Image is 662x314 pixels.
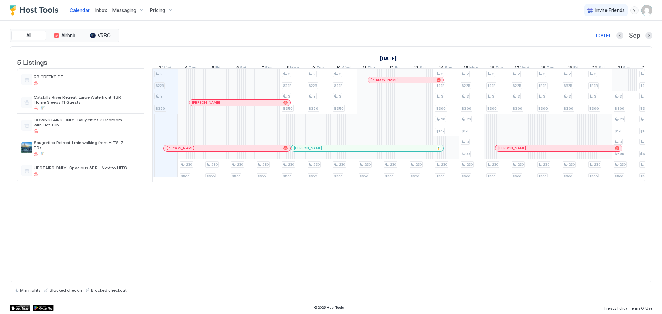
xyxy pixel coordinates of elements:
a: September 13, 2025 [412,63,428,73]
button: Next month [645,32,652,39]
span: $300 [487,106,497,111]
span: 20 [592,65,598,72]
span: $525 [564,83,572,88]
span: 12 [389,65,394,72]
span: $225 [334,83,342,88]
span: $500 [283,174,291,179]
div: [DATE] [596,32,610,39]
a: September 6, 2025 [234,63,248,73]
span: $225 [487,83,495,88]
span: $175 [615,129,622,133]
span: Sep [629,32,640,40]
a: App Store [10,305,30,311]
a: September 10, 2025 [334,63,352,73]
span: 2 [492,72,494,76]
span: $175 [436,129,444,133]
a: Inbox [95,7,107,14]
div: menu [630,6,639,14]
span: 6 [236,65,239,72]
span: 11 [363,65,366,72]
span: 3 [339,94,341,99]
a: September 11, 2025 [361,63,377,73]
span: 3 [159,65,161,72]
span: $699 [640,152,650,156]
span: $350 [309,106,318,111]
span: Sat [420,65,426,72]
span: 16 [490,65,494,72]
button: More options [132,75,140,84]
span: 22 [642,65,648,72]
span: Thu [189,65,197,72]
span: $225 [436,83,444,88]
span: Terms Of Use [630,306,652,310]
a: September 21, 2025 [616,63,632,73]
span: 230 [569,162,575,167]
span: Calendar [70,7,90,13]
a: September 5, 2025 [210,63,222,73]
span: 19 [568,65,572,72]
span: 230 [211,162,218,167]
span: $500 [360,174,368,179]
span: 20 [467,117,471,121]
span: 230 [467,162,473,167]
span: 230 [441,162,447,167]
a: Privacy Policy [604,304,627,311]
span: 230 [186,162,192,167]
span: $500 [589,174,598,179]
span: 2 [313,72,315,76]
span: 230 [415,162,422,167]
span: $300 [513,106,522,111]
span: $500 [513,174,521,179]
span: $500 [538,174,546,179]
span: 2 [288,72,290,76]
span: $500 [258,174,266,179]
span: Blocked checkout [91,287,127,293]
a: September 8, 2025 [284,63,301,73]
a: September 22, 2025 [640,63,659,73]
span: $225 [513,83,521,88]
span: 18 [541,65,545,72]
span: 14 [439,65,444,72]
span: 2 [569,72,571,76]
a: September 4, 2025 [183,63,198,73]
div: User profile [641,5,652,16]
span: 20 [620,117,624,121]
span: Min nights [20,287,41,293]
span: $500 [615,174,623,179]
span: 21 [618,65,622,72]
a: September 19, 2025 [566,63,580,73]
button: [DATE] [595,31,611,40]
span: $500 [334,174,342,179]
span: 230 [364,162,371,167]
a: Host Tools Logo [10,5,61,16]
span: $350 [156,106,165,111]
span: Tue [495,65,503,72]
button: Previous month [616,32,623,39]
span: 230 [390,162,396,167]
span: $300 [615,106,624,111]
span: $500 [564,174,572,179]
span: Tue [316,65,324,72]
span: $300 [640,106,650,111]
span: Sat [240,65,247,72]
span: 230 [518,162,524,167]
span: 3 [594,94,596,99]
span: 3 [313,94,315,99]
span: 2 [543,72,545,76]
span: 2 [441,72,443,76]
span: $300 [589,106,599,111]
span: 230 [594,162,600,167]
span: 3 [288,94,290,99]
span: $500 [436,174,444,179]
button: More options [132,98,140,107]
span: $350 [283,106,293,111]
span: 230 [543,162,549,167]
button: All [11,31,46,40]
span: 5 Listings [17,57,47,67]
span: 9 [312,65,315,72]
span: $300 [462,106,471,111]
span: [PERSON_NAME] [498,146,526,150]
span: [PERSON_NAME] [167,146,194,150]
span: $225 [462,83,470,88]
